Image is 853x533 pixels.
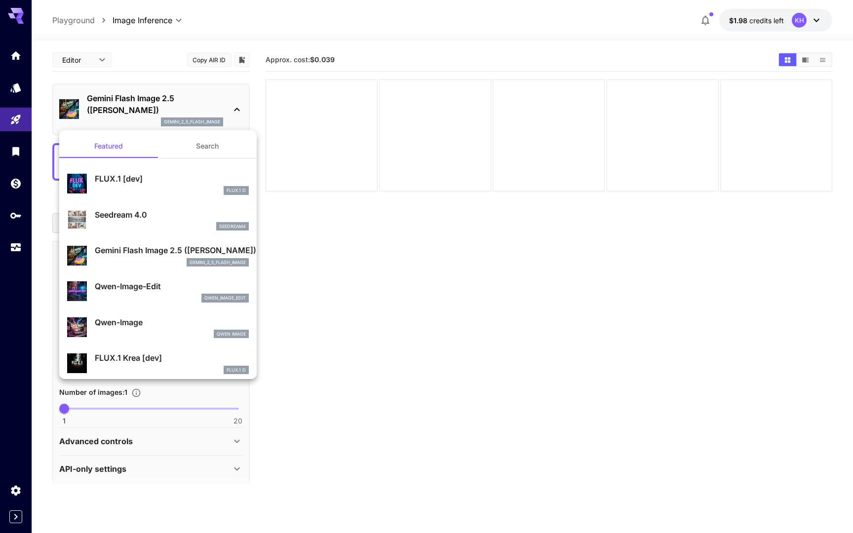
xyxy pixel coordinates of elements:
[95,173,249,185] p: FLUX.1 [dev]
[204,295,246,302] p: qwen_image_edit
[217,331,246,338] p: Qwen Image
[67,348,249,378] div: FLUX.1 Krea [dev]FLUX.1 D
[95,352,249,364] p: FLUX.1 Krea [dev]
[190,259,246,266] p: gemini_2_5_flash_image
[67,169,249,199] div: FLUX.1 [dev]FLUX.1 D
[67,276,249,306] div: Qwen-Image-Editqwen_image_edit
[59,134,158,158] button: Featured
[95,280,249,292] p: Qwen-Image-Edit
[67,240,249,270] div: Gemini Flash Image 2.5 ([PERSON_NAME])gemini_2_5_flash_image
[227,367,246,374] p: FLUX.1 D
[67,205,249,235] div: Seedream 4.0seedream4
[158,134,257,158] button: Search
[67,312,249,343] div: Qwen-ImageQwen Image
[95,316,249,328] p: Qwen-Image
[219,223,246,230] p: seedream4
[95,209,249,221] p: Seedream 4.0
[95,244,249,256] p: Gemini Flash Image 2.5 ([PERSON_NAME])
[227,187,246,194] p: FLUX.1 D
